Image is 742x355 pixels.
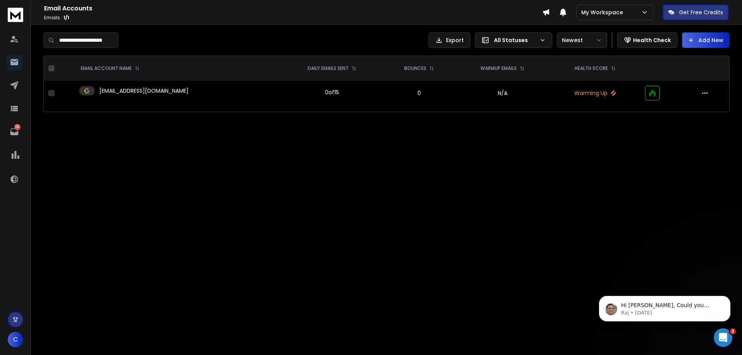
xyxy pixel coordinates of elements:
[63,14,69,21] span: 1 / 1
[388,89,450,97] p: 0
[714,328,732,347] iframe: Intercom live chat
[99,87,189,95] p: [EMAIL_ADDRESS][DOMAIN_NAME]
[308,65,349,71] p: DAILY EMAILS SENT
[555,89,636,97] p: Warming Up
[730,328,736,335] span: 3
[325,88,339,96] div: 0 of 15
[44,15,542,21] p: Emails :
[581,8,626,16] p: My Workspace
[633,36,671,44] p: Health Check
[679,8,723,16] p: Get Free Credits
[617,32,677,48] button: Health Check
[8,332,23,347] button: C
[587,280,742,334] iframe: Intercom notifications message
[557,32,607,48] button: Newest
[7,124,22,139] a: 29
[682,32,730,48] button: Add New
[44,4,542,13] h1: Email Accounts
[14,124,20,130] p: 29
[480,65,517,71] p: WARMUP EMAILS
[81,65,140,71] div: EMAIL ACCOUNT NAME
[8,8,23,22] img: logo
[494,36,536,44] p: All Statuses
[404,65,426,71] p: BOUNCES
[455,81,550,105] td: N/A
[663,5,728,20] button: Get Free Credits
[575,65,608,71] p: HEALTH SCORE
[429,32,470,48] button: Export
